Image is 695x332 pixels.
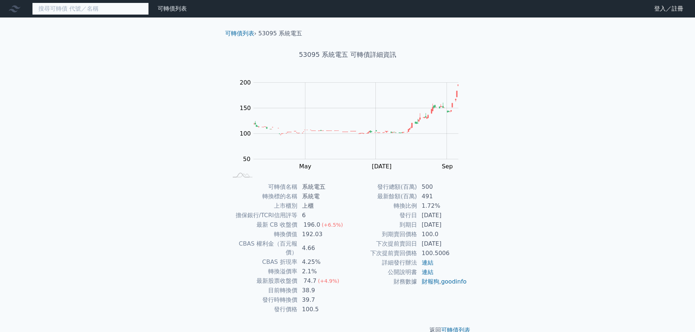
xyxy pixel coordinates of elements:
[322,222,343,228] span: (+6.5%)
[372,163,391,170] tspan: [DATE]
[228,220,298,230] td: 最新 CB 收盤價
[417,192,467,201] td: 491
[298,201,348,211] td: 上櫃
[228,267,298,276] td: 轉換溢價率
[228,286,298,295] td: 目前轉換價
[228,257,298,267] td: CBAS 折現率
[240,79,251,86] tspan: 200
[228,276,298,286] td: 最新股票收盤價
[298,239,348,257] td: 4.66
[228,305,298,314] td: 發行價格
[298,286,348,295] td: 38.9
[348,277,417,286] td: 財務數據
[348,211,417,220] td: 發行日
[417,182,467,192] td: 500
[348,239,417,249] td: 下次提前賣回日
[348,230,417,239] td: 到期賣回價格
[318,278,339,284] span: (+4.9%)
[422,259,433,266] a: 連結
[417,230,467,239] td: 100.0
[158,5,187,12] a: 可轉債列表
[225,30,254,37] a: 可轉債列表
[225,29,256,38] li: ›
[348,201,417,211] td: 轉換比例
[441,278,467,285] a: goodinfo
[240,105,251,112] tspan: 150
[240,130,251,137] tspan: 100
[228,192,298,201] td: 轉換標的名稱
[298,230,348,239] td: 192.03
[422,278,439,285] a: 財報狗
[302,220,322,229] div: 196.0
[258,29,302,38] li: 53095 系統電五
[298,192,348,201] td: 系統電
[348,249,417,258] td: 下次提前賣回價格
[254,85,458,135] g: Series
[299,163,311,170] tspan: May
[228,182,298,192] td: 可轉債名稱
[228,239,298,257] td: CBAS 權利金（百元報價）
[298,257,348,267] td: 4.25%
[442,163,453,170] tspan: Sep
[32,3,149,15] input: 搜尋可轉債 代號／名稱
[348,192,417,201] td: 最新餘額(百萬)
[298,295,348,305] td: 39.7
[298,182,348,192] td: 系統電五
[236,79,470,185] g: Chart
[417,220,467,230] td: [DATE]
[298,305,348,314] td: 100.5
[228,201,298,211] td: 上市櫃別
[243,156,250,163] tspan: 50
[417,201,467,211] td: 1.72%
[298,211,348,220] td: 6
[228,230,298,239] td: 轉換價值
[348,267,417,277] td: 公開說明書
[417,249,467,258] td: 100.5006
[302,277,318,285] div: 74.7
[298,267,348,276] td: 2.1%
[648,3,689,15] a: 登入／註冊
[348,258,417,267] td: 詳細發行辦法
[228,211,298,220] td: 擔保銀行/TCRI信用評等
[417,211,467,220] td: [DATE]
[348,220,417,230] td: 到期日
[417,277,467,286] td: ,
[219,50,476,60] h1: 53095 系統電五 可轉債詳細資訊
[422,269,433,276] a: 連結
[228,295,298,305] td: 發行時轉換價
[348,182,417,192] td: 發行總額(百萬)
[417,239,467,249] td: [DATE]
